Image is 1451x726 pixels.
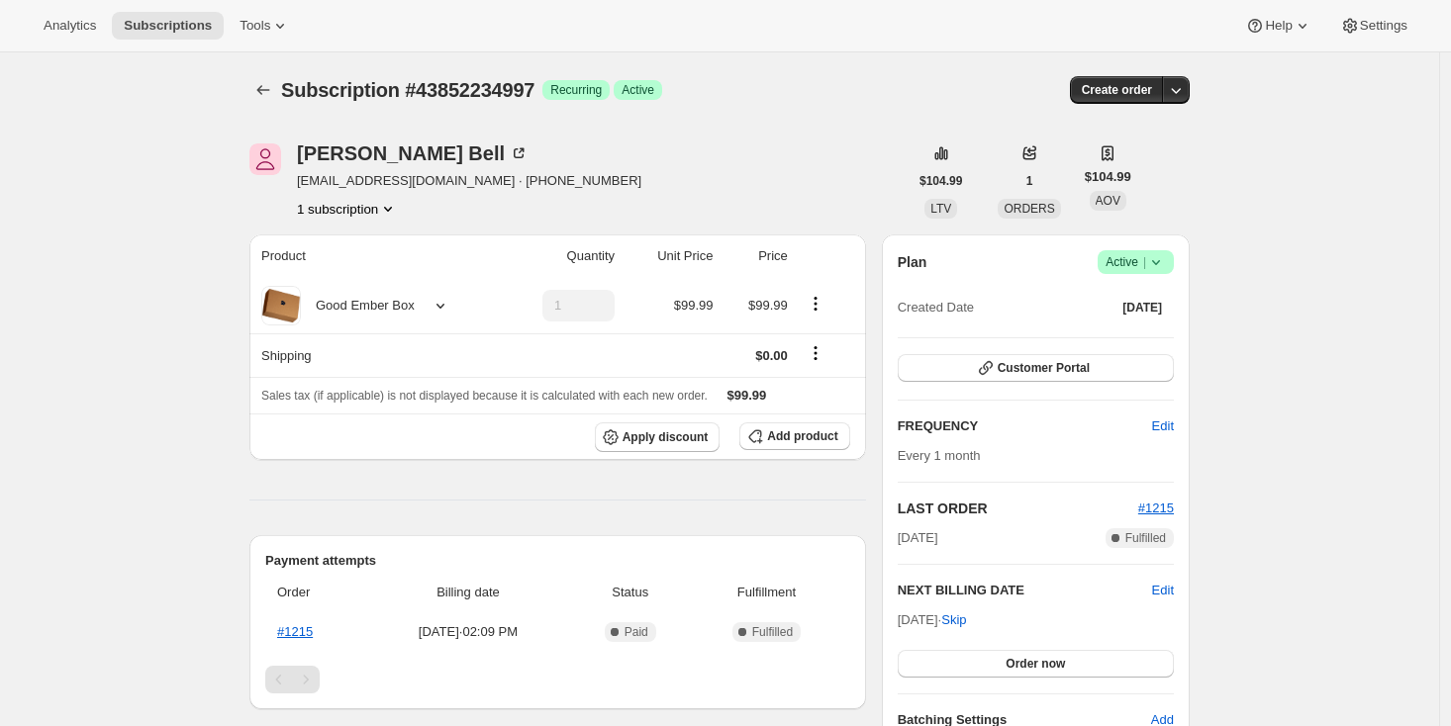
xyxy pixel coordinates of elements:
[44,18,96,34] span: Analytics
[240,18,270,34] span: Tools
[1122,300,1162,316] span: [DATE]
[261,389,708,403] span: Sales tax (if applicable) is not displayed because it is calculated with each new order.
[577,583,683,602] span: Status
[277,624,313,639] a: #1215
[249,76,277,104] button: Subscriptions
[929,604,978,636] button: Skip
[1138,499,1174,518] button: #1215
[371,622,566,642] span: [DATE] · 02:09 PM
[1026,173,1033,189] span: 1
[1111,294,1174,321] button: [DATE]
[1143,254,1146,270] span: |
[1152,416,1174,436] span: Edit
[32,12,108,40] button: Analytics
[265,571,365,614] th: Order
[941,610,966,630] span: Skip
[998,360,1090,376] span: Customer Portal
[1233,12,1323,40] button: Help
[1328,12,1419,40] button: Settings
[748,298,788,313] span: $99.99
[124,18,212,34] span: Subscriptions
[898,581,1152,600] h2: NEXT BILLING DATE
[720,234,794,278] th: Price
[898,650,1174,678] button: Order now
[1360,18,1407,34] span: Settings
[265,551,850,571] h2: Payment attempts
[898,298,974,318] span: Created Date
[265,666,850,693] nav: Pagination
[281,79,534,101] span: Subscription #43852234997
[622,82,654,98] span: Active
[908,167,974,195] button: $104.99
[297,199,398,219] button: Product actions
[621,234,719,278] th: Unit Price
[228,12,302,40] button: Tools
[1152,581,1174,600] button: Edit
[1096,194,1120,208] span: AOV
[1070,76,1164,104] button: Create order
[1006,656,1065,672] span: Order now
[623,429,709,445] span: Apply discount
[1015,167,1045,195] button: 1
[930,202,951,216] span: LTV
[1085,167,1131,187] span: $104.99
[800,342,831,364] button: Shipping actions
[898,612,967,627] span: [DATE] ·
[898,499,1138,518] h2: LAST ORDER
[297,143,529,163] div: [PERSON_NAME] Bell
[739,422,849,450] button: Add product
[112,12,224,40] button: Subscriptions
[919,173,962,189] span: $104.99
[1004,202,1054,216] span: ORDERS
[752,624,793,640] span: Fulfilled
[898,448,981,463] span: Every 1 month
[625,624,648,640] span: Paid
[249,143,281,175] span: calvin Bell
[1125,530,1166,546] span: Fulfilled
[1082,82,1152,98] span: Create order
[550,82,602,98] span: Recurring
[498,234,621,278] th: Quantity
[1384,639,1431,686] iframe: Intercom live chat
[1138,500,1174,515] a: #1215
[695,583,837,602] span: Fulfillment
[301,296,415,316] div: Good Ember Box
[249,234,498,278] th: Product
[674,298,714,313] span: $99.99
[297,171,641,191] span: [EMAIL_ADDRESS][DOMAIN_NAME] · [PHONE_NUMBER]
[727,388,767,403] span: $99.99
[898,354,1174,382] button: Customer Portal
[371,583,566,602] span: Billing date
[898,416,1152,436] h2: FREQUENCY
[1140,410,1186,442] button: Edit
[767,428,837,444] span: Add product
[261,286,301,325] img: product img
[1106,252,1166,272] span: Active
[898,252,927,272] h2: Plan
[755,348,788,363] span: $0.00
[898,528,938,548] span: [DATE]
[1265,18,1292,34] span: Help
[800,293,831,315] button: Product actions
[595,422,721,452] button: Apply discount
[249,333,498,377] th: Shipping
